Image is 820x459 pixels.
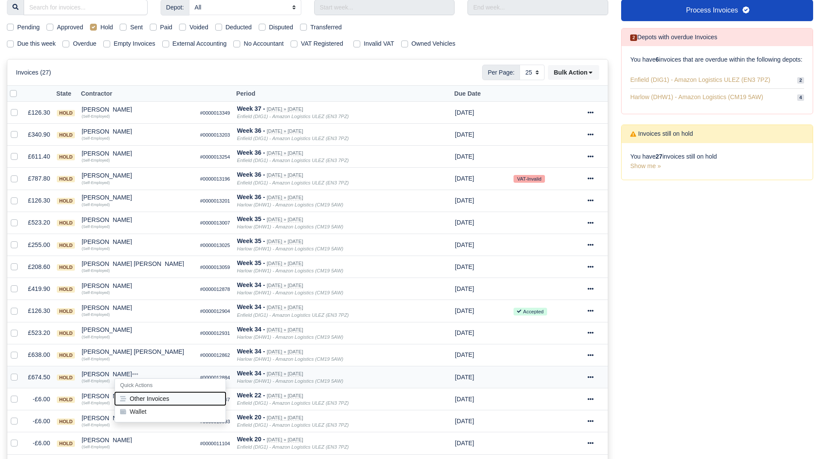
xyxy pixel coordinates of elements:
td: -£6.00 [25,410,53,432]
div: [PERSON_NAME] [82,172,193,178]
small: (Self-Employed) [82,247,110,251]
span: hold [57,418,74,425]
span: 2 months ago [455,396,474,403]
small: #0000013007 [200,220,230,225]
small: (Self-Employed) [82,181,110,185]
small: #0000011104 [200,441,230,446]
div: [PERSON_NAME] [82,128,193,134]
td: £611.40 [25,146,53,168]
i: Harlow (DHW1) - Amazon Logistics (CM19 5AW) [237,246,343,251]
i: Enfield (DIG1) - Amazon Logistics ULEZ (EN3 7PZ) [237,180,349,185]
th: State [53,86,78,102]
small: [DATE] » [DATE] [267,217,303,222]
td: £208.60 [25,256,53,278]
small: [DATE] » [DATE] [267,371,303,377]
h6: Invoices still on hold [630,130,693,137]
small: [DATE] » [DATE] [267,261,303,266]
td: £340.90 [25,124,53,146]
td: £523.20 [25,322,53,344]
span: Enfield (DIG1) - Amazon Logistics ULEZ (EN3 7PZ) [630,75,770,85]
label: No Accountant [244,39,284,49]
div: [PERSON_NAME] [82,194,193,200]
label: Owned Vehicles [412,39,455,49]
td: £523.20 [25,212,53,234]
strong: Week 36 - [237,171,265,178]
small: (Self-Employed) [82,269,110,273]
label: Hold [100,22,113,32]
p: You have invoices that are overdue within the following depots: [630,55,804,65]
td: £126.30 [25,190,53,212]
span: hold [57,198,74,204]
small: [DATE] » [DATE] [267,195,303,200]
span: hold [57,176,74,182]
small: [DATE] » [DATE] [267,150,303,156]
small: [DATE] » [DATE] [267,415,303,421]
div: [PERSON_NAME] [82,283,193,289]
i: Enfield (DIG1) - Amazon Logistics ULEZ (EN3 7PZ) [237,444,349,450]
small: (Self-Employed) [82,401,110,405]
strong: Week 20 - [237,436,265,443]
span: 1 day from now [455,263,474,270]
span: 1 day from now [455,219,474,226]
span: hold [57,352,74,359]
label: External Accounting [173,39,227,49]
label: Pending [17,22,40,32]
small: #0000013025 [200,243,230,248]
div: [PERSON_NAME] [82,239,193,245]
div: [PERSON_NAME] [82,217,193,223]
i: Harlow (DHW1) - Amazon Logistics (CM19 5AW) [237,378,343,384]
label: Transferred [310,22,342,32]
small: [DATE] » [DATE] [267,349,303,355]
div: [PERSON_NAME] [PERSON_NAME] [82,261,193,267]
strong: Week 36 - [237,127,265,134]
i: Enfield (DIG1) - Amazon Logistics ULEZ (EN3 7PZ) [237,158,349,163]
span: hold [57,330,74,337]
strong: 27 [656,153,662,160]
small: [DATE] » [DATE] [267,393,303,399]
div: [PERSON_NAME] [82,393,193,399]
strong: Week 35 - [237,215,265,222]
small: [DATE] » [DATE] [267,283,303,288]
small: [DATE] » [DATE] [267,172,303,178]
td: £126.30 [25,300,53,322]
small: (Self-Employed) [82,203,110,207]
i: Harlow (DHW1) - Amazon Logistics (CM19 5AW) [237,334,343,340]
div: [PERSON_NAME] [82,437,193,443]
td: -£6.00 [25,388,53,410]
small: [DATE] » [DATE] [267,327,303,333]
strong: Week 34 - [237,281,265,288]
span: 1 week from now [455,153,474,160]
span: 1 week from now [455,175,474,182]
span: 5 days ago [455,285,474,292]
label: Disputed [269,22,293,32]
span: 5 days ago [455,307,474,314]
small: (Self-Employed) [82,312,110,317]
div: [PERSON_NAME] [82,415,193,421]
small: #0000012862 [200,353,230,358]
strong: Week 34 - [237,303,265,310]
a: Harlow (DHW1) - Amazon Logistics (CM19 5AW) 4 [630,89,804,106]
strong: Week 35 - [237,237,265,244]
small: (Self-Employed) [82,445,110,449]
iframe: Chat Widget [665,359,820,459]
span: hold [57,308,74,315]
span: hold [57,242,74,249]
span: hold [57,397,74,403]
span: 2 [797,77,804,84]
span: hold [57,440,74,447]
span: Harlow (DHW1) - Amazon Logistics (CM19 5AW) [630,92,763,102]
td: £126.30 [25,102,53,124]
small: #0000013203 [200,132,230,137]
button: Wallet [115,405,226,418]
div: [PERSON_NAME] [82,305,193,311]
div: [PERSON_NAME] [82,371,193,377]
small: [DATE] » [DATE] [267,128,303,134]
h6: Invoices (27) [16,69,51,76]
strong: Week 35 - [237,259,265,266]
i: Harlow (DHW1) - Amazon Logistics (CM19 5AW) [237,290,343,295]
span: hold [57,286,74,293]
